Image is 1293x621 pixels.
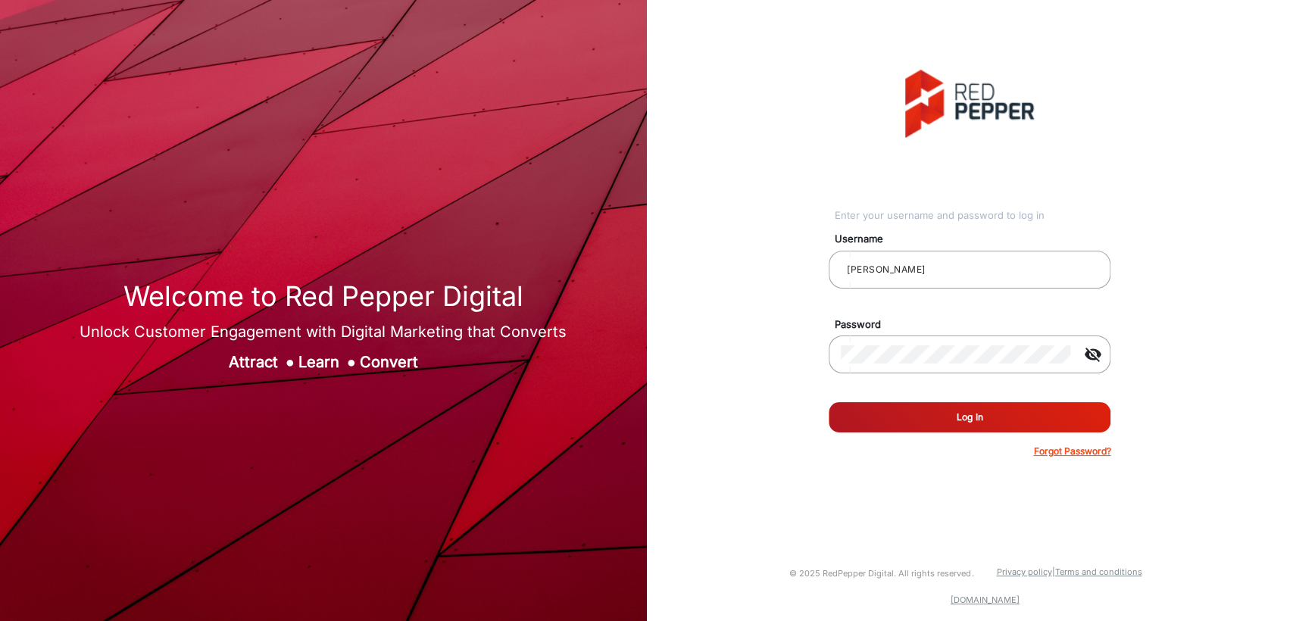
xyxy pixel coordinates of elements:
a: [DOMAIN_NAME] [951,594,1020,605]
a: Privacy policy [996,566,1051,577]
span: ● [286,353,295,371]
h1: Welcome to Red Pepper Digital [80,280,567,313]
img: vmg-logo [905,70,1034,138]
span: ● [347,353,356,371]
mat-label: Password [823,317,1128,332]
a: | [1051,566,1054,577]
input: Your username [841,261,1098,279]
div: Attract Learn Convert [80,351,567,373]
a: Terms and conditions [1054,566,1142,577]
button: Log In [829,402,1110,432]
div: Unlock Customer Engagement with Digital Marketing that Converts [80,320,567,343]
small: © 2025 RedPepper Digital. All rights reserved. [789,568,973,579]
p: Forgot Password? [1033,445,1110,458]
div: Enter your username and password to log in [835,208,1111,223]
mat-icon: visibility_off [1074,345,1110,364]
mat-label: Username [823,232,1128,247]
